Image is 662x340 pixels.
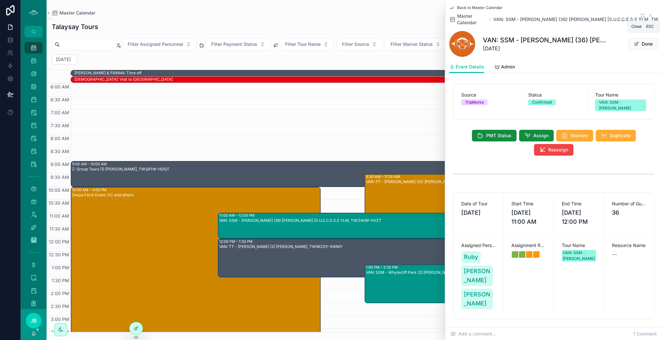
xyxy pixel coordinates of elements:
[596,130,636,141] button: Duplicate
[511,208,546,226] span: [DATE] 11:00 AM
[48,226,71,232] span: 11:30 AM
[49,110,71,115] span: 7:00 AM
[465,99,484,105] div: TripWorks
[457,5,503,10] span: Back to Master Calendar
[30,317,37,325] span: JB
[628,38,658,50] button: Done
[562,201,596,207] span: End Time
[532,99,552,105] div: Confirmed
[28,8,39,18] img: App logo
[366,174,658,179] div: 9:30 AM – 11:30 AM
[464,290,490,308] span: [PERSON_NAME]
[612,208,646,217] span: 36
[47,187,71,193] span: 10:00 AM
[449,13,487,26] a: Master Calendar
[511,242,546,249] span: Assignment Review
[218,239,467,277] div: 12:00 PM – 1:30 PMVAN: TT - [PERSON_NAME] (2) [PERSON_NAME], TW:MZGY-XWMY
[49,84,71,89] span: 6:00 AM
[72,187,320,192] div: 10:00 AM – 4:00 PM
[449,61,484,73] a: Event Details
[528,92,579,98] span: Status
[49,316,71,322] span: 3:00 PM
[47,239,71,244] span: 12:00 PM
[21,37,47,309] div: scrollable content
[49,329,71,335] span: 3:30 PM
[49,304,71,309] span: 2:30 PM
[456,64,484,70] span: Event Details
[571,132,588,139] span: Waivers
[74,77,655,82] div: SHAE: Visit to Japan
[483,36,610,45] h1: VAN: SSM - [PERSON_NAME] (36) [PERSON_NAME] |S.U.C.C.E.S.S YLM, TW:ZAVM-HVZT
[451,331,496,337] span: Add a comment...
[365,174,658,225] div: 9:30 AM – 11:30 AMVAN: FT - [PERSON_NAME] (10) [PERSON_NAME], TW:IZRW-ZWDB
[563,250,595,262] div: VAN: SSM - [PERSON_NAME]
[219,244,467,249] div: VAN: TT - [PERSON_NAME] (2) [PERSON_NAME], TW:MZGY-XWMY
[562,208,596,226] span: [DATE] 12:00 PM
[495,61,515,74] a: Admin
[612,250,617,259] span: --
[211,41,257,47] span: Filter Payment Status
[366,179,658,184] div: VAN: FT - [PERSON_NAME] (10) [PERSON_NAME], TW:IZRW-ZWDB
[47,200,71,206] span: 10:30 AM
[74,70,655,76] div: [PERSON_NAME] & FIANNA: Time off
[47,252,71,257] span: 12:30 PM
[562,242,596,249] span: Tour Name
[595,92,646,98] span: Tour Name
[50,265,71,270] span: 1:00 PM
[464,252,478,262] span: Ruby
[461,242,496,249] span: Assigned Personnel
[533,132,549,139] span: Assign
[50,278,71,283] span: 1:30 PM
[461,251,481,263] a: Ruby
[461,289,493,309] a: [PERSON_NAME]
[49,291,71,296] span: 2:00 PM
[49,97,71,102] span: 6:30 AM
[645,24,655,29] span: Esc
[519,130,554,141] button: Assign
[366,270,614,275] div: VAN: SSM - Whytecliff Park (2) [PERSON_NAME], TW:[PERSON_NAME]-JVTQ
[122,38,197,50] button: Select Button
[534,144,573,156] button: Reassign
[511,250,546,259] span: 🟩🟩🟧🟧
[599,99,642,111] div: VAN: SSM - [PERSON_NAME]
[285,41,321,47] span: Filter Tour Name
[49,161,71,167] span: 9:00 AM
[610,132,631,139] span: Duplicate
[72,161,570,167] div: 9:00 AM – 10:00 AM
[219,218,658,223] div: VAN: SSM - [PERSON_NAME] (36) [PERSON_NAME] |S.U.C.C.E.S.S YLM, TW:ZAVM-HVZT
[72,167,570,172] div: Z: Group Tours (1) [PERSON_NAME], TW:QFHK-HDQT
[366,265,614,270] div: 1:00 PM – 2:30 PM
[390,41,433,47] span: Filter Waiver Status
[449,5,503,10] a: Back to Master Calendar
[612,242,646,249] span: Resource Name
[49,174,71,180] span: 9:30 AM
[631,24,642,29] span: Close
[74,70,655,76] div: BLYTHE & FIANNA: Time off
[548,147,568,153] span: Reassign
[56,56,71,63] h2: [DATE]
[219,213,658,218] div: 11:00 AM – 12:00 PM
[49,123,71,128] span: 7:30 AM
[49,149,71,154] span: 8:30 AM
[461,208,496,217] span: [DATE]
[461,265,493,286] a: [PERSON_NAME]
[74,77,655,82] div: [DEMOGRAPHIC_DATA]: Visit to [GEOGRAPHIC_DATA]
[52,22,98,31] h1: Talaysay Tours
[365,265,614,303] div: 1:00 PM – 2:30 PMVAN: SSM - Whytecliff Park (2) [PERSON_NAME], TW:[PERSON_NAME]-JVTQ
[49,136,71,141] span: 8:00 AM
[342,41,369,47] span: Filter Source
[206,38,271,50] button: Select Button
[486,132,511,139] span: PMT Status
[59,10,95,16] span: Master Calendar
[457,13,487,26] span: Master Calendar
[128,41,183,47] span: Filter Assigned Personnel
[72,192,320,198] div: Swiya Farm Event: CC and others
[218,213,658,238] div: 11:00 AM – 12:00 PMVAN: SSM - [PERSON_NAME] (36) [PERSON_NAME] |S.U.C.C.E.S.S YLM, TW:ZAVM-HVZT
[501,64,515,70] span: Admin
[483,45,610,52] span: [DATE]
[612,201,646,207] span: Number of Guests
[385,38,446,50] button: Select Button
[461,92,512,98] span: Source
[71,161,570,187] div: 9:00 AM – 10:00 AMZ: Group Tours (1) [PERSON_NAME], TW:QFHK-HDQT
[461,201,496,207] span: Date of Tour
